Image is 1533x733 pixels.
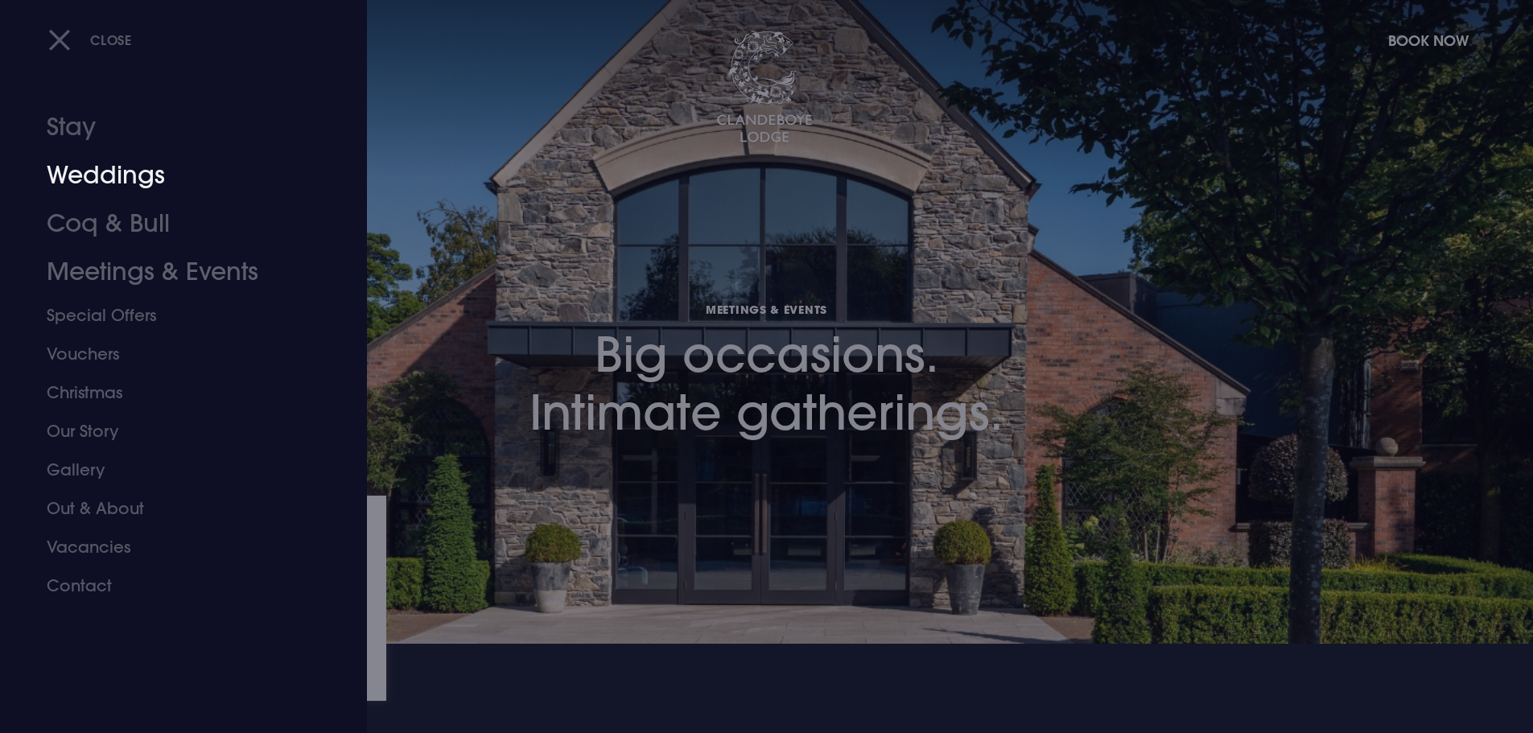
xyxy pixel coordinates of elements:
[47,151,301,200] a: Weddings
[47,566,301,605] a: Contact
[47,528,301,566] a: Vacancies
[90,31,132,48] span: Close
[47,489,301,528] a: Out & About
[47,296,301,335] a: Special Offers
[47,451,301,489] a: Gallery
[47,103,301,151] a: Stay
[47,373,301,412] a: Christmas
[47,335,301,373] a: Vouchers
[47,248,301,296] a: Meetings & Events
[47,200,301,248] a: Coq & Bull
[48,23,132,56] button: Close
[47,412,301,451] a: Our Story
